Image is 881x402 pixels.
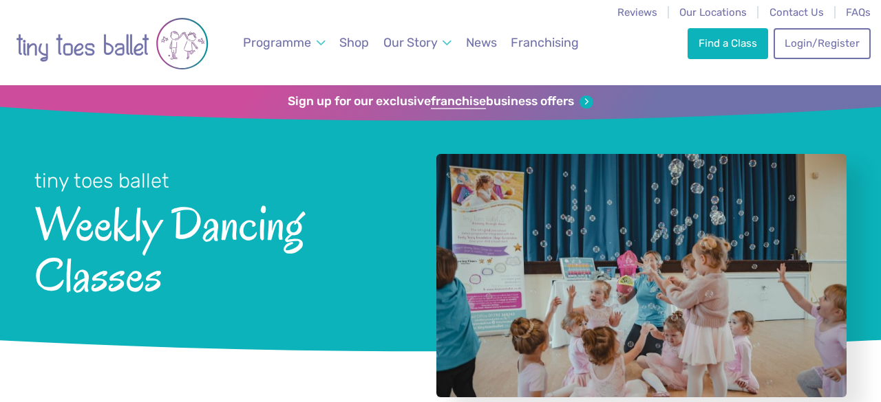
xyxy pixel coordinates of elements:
[16,9,209,78] img: tiny toes ballet
[288,94,593,109] a: Sign up for our exclusivefranchisebusiness offers
[333,27,375,58] a: Shop
[237,27,332,58] a: Programme
[339,35,369,49] span: Shop
[466,35,497,49] span: News
[846,6,871,19] a: FAQs
[377,27,458,58] a: Our Story
[383,35,438,49] span: Our Story
[679,6,747,19] a: Our Locations
[431,94,486,109] strong: franchise
[511,35,579,49] span: Franchising
[243,35,311,49] span: Programme
[774,28,870,58] a: Login/Register
[460,27,503,58] a: News
[688,28,767,58] a: Find a Class
[34,194,400,301] span: Weekly Dancing Classes
[769,6,824,19] a: Contact Us
[505,27,585,58] a: Franchising
[617,6,657,19] a: Reviews
[34,169,169,192] small: tiny toes ballet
